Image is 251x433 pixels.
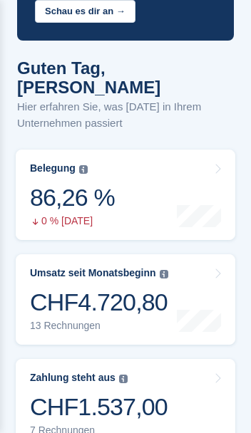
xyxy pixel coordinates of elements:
h1: Guten Tag, [PERSON_NAME] [17,58,234,97]
img: icon-info-grey-7440780725fd019a000dd9b08b2336e03edf1995a4989e88bcd33f0948082b44.svg [79,165,88,174]
div: 86,26 % [30,183,115,212]
a: Belegung 86,26 % 0 % [DATE] [16,150,235,240]
div: Umsatz seit Monatsbeginn [30,267,156,279]
div: CHF4.720,80 [30,288,168,317]
img: icon-info-grey-7440780725fd019a000dd9b08b2336e03edf1995a4989e88bcd33f0948082b44.svg [119,375,128,383]
p: Hier erfahren Sie, was [DATE] in Ihrem Unternehmen passiert [17,99,234,131]
div: 13 Rechnungen [30,320,168,332]
a: Umsatz seit Monatsbeginn CHF4.720,80 13 Rechnungen [16,254,235,345]
div: CHF1.537,00 [30,392,168,422]
div: 0 % [DATE] [30,215,115,227]
div: Zahlung steht aus [30,372,116,384]
div: Belegung [30,162,76,174]
img: icon-info-grey-7440780725fd019a000dd9b08b2336e03edf1995a4989e88bcd33f0948082b44.svg [160,270,168,278]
